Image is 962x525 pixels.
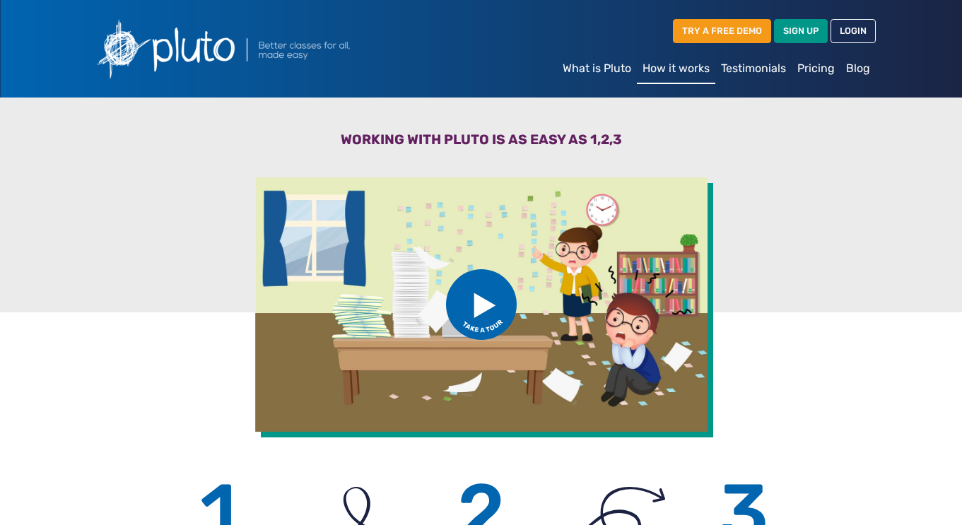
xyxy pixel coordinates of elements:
[637,54,715,84] a: How it works
[715,54,792,83] a: Testimonials
[774,19,828,42] a: SIGN UP
[255,177,708,432] img: Video of how Pluto works
[840,54,876,83] a: Blog
[557,54,637,83] a: What is Pluto
[673,19,771,42] a: TRY A FREE DEMO
[831,19,876,42] a: LOGIN
[792,54,840,83] a: Pricing
[446,269,517,340] img: btn_take_tour.svg
[95,131,867,153] h3: Working with Pluto is as easy as 1,2,3
[87,11,426,86] img: Pluto logo with the text Better classes for all, made easy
